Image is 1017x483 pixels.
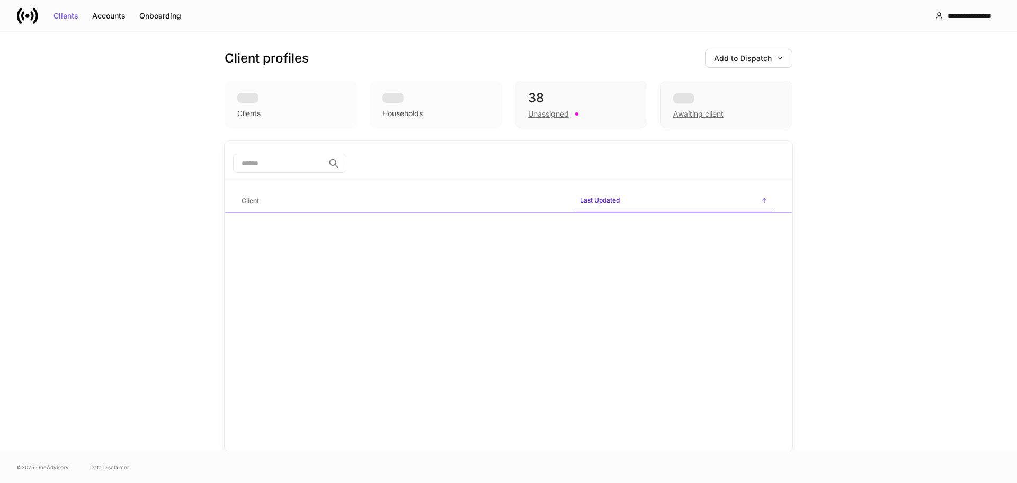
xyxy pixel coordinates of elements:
a: Data Disclaimer [90,463,129,471]
div: Clients [53,12,78,20]
button: Clients [47,7,85,24]
button: Onboarding [132,7,188,24]
div: 38Unassigned [515,81,647,128]
div: 38 [528,90,634,107]
div: Unassigned [528,109,569,119]
span: Client [237,190,567,212]
button: Add to Dispatch [705,49,792,68]
h6: Client [242,196,259,206]
span: Last Updated [576,190,772,213]
div: Accounts [92,12,126,20]
div: Households [382,108,423,119]
div: Onboarding [139,12,181,20]
div: Awaiting client [673,109,724,119]
div: Add to Dispatch [714,55,783,62]
h6: Last Updated [580,195,620,205]
div: Clients [237,108,261,119]
span: © 2025 OneAdvisory [17,463,69,471]
button: Accounts [85,7,132,24]
h3: Client profiles [225,50,309,67]
div: Awaiting client [660,81,792,128]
